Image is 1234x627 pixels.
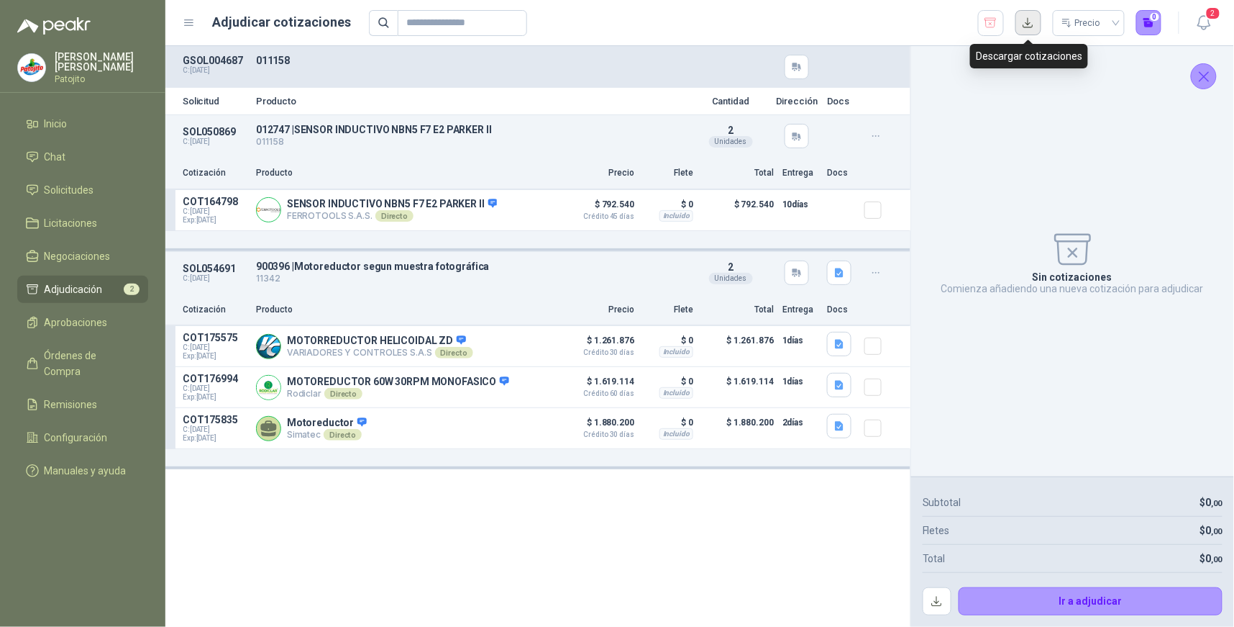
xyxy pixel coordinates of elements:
[55,52,148,72] p: [PERSON_NAME] [PERSON_NAME]
[183,126,247,137] p: SOL050869
[782,332,818,349] p: 1 días
[923,523,950,538] p: Fletes
[45,397,98,412] span: Remisiones
[643,196,693,213] p: $ 0
[1206,525,1222,536] span: 0
[562,390,634,397] span: Crédito 60 días
[256,303,554,317] p: Producto
[702,196,774,225] p: $ 792.540
[324,429,362,441] div: Directo
[183,216,247,225] span: Exp: [DATE]
[941,283,1204,294] p: Comienza añadiendo una nueva cotización para adjudicar
[183,393,247,402] span: Exp: [DATE]
[183,263,247,274] p: SOL054691
[970,44,1088,68] div: Descargar cotizaciones
[183,332,247,343] p: COT175575
[256,124,686,135] p: 012747 | SENSOR INDUCTIVO NBN5 F7 E2 PARKER II
[702,303,774,317] p: Total
[287,198,497,211] p: SENSOR INDUCTIVO NBN5 F7 E2 PARKER II
[45,463,127,479] span: Manuales y ayuda
[183,352,247,361] span: Exp: [DATE]
[562,349,634,356] span: Crédito 30 días
[17,243,148,270] a: Negociaciones
[183,434,247,443] span: Exp: [DATE]
[17,457,148,484] a: Manuales y ayuda
[1206,497,1222,508] span: 0
[1212,555,1222,564] span: ,00
[183,384,247,393] span: C: [DATE]
[702,166,774,180] p: Total
[923,551,946,567] p: Total
[659,428,693,440] div: Incluido
[562,196,634,220] p: $ 792.540
[257,335,280,358] img: Company Logo
[256,135,686,149] p: 011158
[183,166,247,180] p: Cotización
[17,276,148,303] a: Adjudicación2
[287,417,367,430] p: Motoreductor
[782,303,818,317] p: Entrega
[183,425,247,434] span: C: [DATE]
[45,215,98,231] span: Licitaciones
[702,332,774,361] p: $ 1.261.876
[782,166,818,180] p: Entrega
[183,196,247,207] p: COT164798
[1061,12,1103,34] div: Precio
[183,343,247,352] span: C: [DATE]
[562,213,634,220] span: Crédito 45 días
[257,376,280,400] img: Company Logo
[183,96,247,106] p: Solicitud
[435,347,473,358] div: Directo
[287,335,473,348] p: MOTORREDUCTOR HELICOIDAL ZD
[827,166,856,180] p: Docs
[827,303,856,317] p: Docs
[45,116,68,132] span: Inicio
[709,136,753,148] div: Unidades
[257,198,280,222] img: Company Logo
[702,414,774,443] p: $ 1.880.200
[17,110,148,137] a: Inicio
[287,429,367,441] p: Simatec
[782,196,818,213] p: 10 días
[1200,551,1222,567] p: $
[45,281,103,297] span: Adjudicación
[324,388,362,400] div: Directo
[124,284,140,295] span: 2
[45,149,66,165] span: Chat
[256,96,686,106] p: Producto
[659,210,693,222] div: Incluido
[287,376,509,389] p: MOTOREDUCTOR 60W 30RPM MONOFASICO
[375,210,413,222] div: Directo
[287,347,473,358] p: VARIADORES Y CONTROLES S.A.S
[17,176,148,204] a: Solicitudes
[1205,6,1221,20] span: 2
[17,309,148,336] a: Aprobaciones
[1191,63,1217,89] button: Cerrar
[643,414,693,431] p: $ 0
[562,414,634,438] p: $ 1.880.200
[213,12,352,32] h1: Adjudicar cotizaciones
[183,137,247,146] p: C: [DATE]
[17,391,148,418] a: Remisiones
[728,261,733,273] span: 2
[256,166,554,180] p: Producto
[827,96,856,106] p: Docs
[1212,527,1222,536] span: ,00
[183,55,247,66] p: GSOL004687
[17,143,148,171] a: Chat
[183,66,247,75] p: C: [DATE]
[702,373,774,402] p: $ 1.619.114
[782,373,818,390] p: 1 días
[782,414,818,431] p: 2 días
[959,587,1223,616] button: Ir a adjudicar
[562,303,634,317] p: Precio
[18,54,45,81] img: Company Logo
[183,274,247,283] p: C: [DATE]
[643,373,693,390] p: $ 0
[709,273,753,284] div: Unidades
[562,373,634,397] p: $ 1.619.114
[45,248,111,264] span: Negociaciones
[17,342,148,385] a: Órdenes de Compra
[643,303,693,317] p: Flete
[45,430,108,446] span: Configuración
